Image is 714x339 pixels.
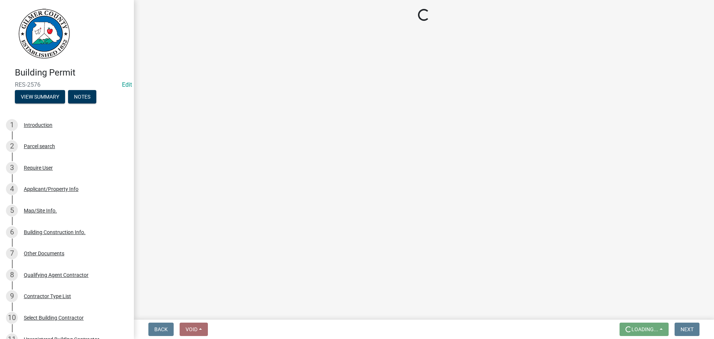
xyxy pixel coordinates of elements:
wm-modal-confirm: Summary [15,94,65,100]
div: Require User [24,165,53,170]
button: Void [180,323,208,336]
a: Edit [122,81,132,88]
button: View Summary [15,90,65,103]
img: Gilmer County, Georgia [15,8,71,60]
wm-modal-confirm: Notes [68,94,96,100]
button: Notes [68,90,96,103]
div: Contractor Type List [24,294,71,299]
div: 1 [6,119,18,131]
div: Parcel search [24,144,55,149]
div: 4 [6,183,18,195]
span: RES-2576 [15,81,119,88]
wm-modal-confirm: Edit Application Number [122,81,132,88]
button: Back [148,323,174,336]
div: Map/Site Info. [24,208,57,213]
span: Back [154,326,168,332]
span: Void [186,326,197,332]
div: Select Building Contractor [24,315,84,320]
div: 7 [6,247,18,259]
div: Qualifying Agent Contractor [24,272,89,278]
span: Loading... [631,326,658,332]
div: 9 [6,290,18,302]
div: Other Documents [24,251,64,256]
div: Building Construction Info. [24,230,86,235]
div: 5 [6,205,18,217]
div: Introduction [24,122,52,128]
button: Loading... [620,323,669,336]
div: 10 [6,312,18,324]
div: 6 [6,226,18,238]
div: 8 [6,269,18,281]
div: Applicant/Property Info [24,186,78,192]
h4: Building Permit [15,67,128,78]
div: 3 [6,162,18,174]
div: 2 [6,140,18,152]
button: Next [675,323,699,336]
span: Next [681,326,694,332]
